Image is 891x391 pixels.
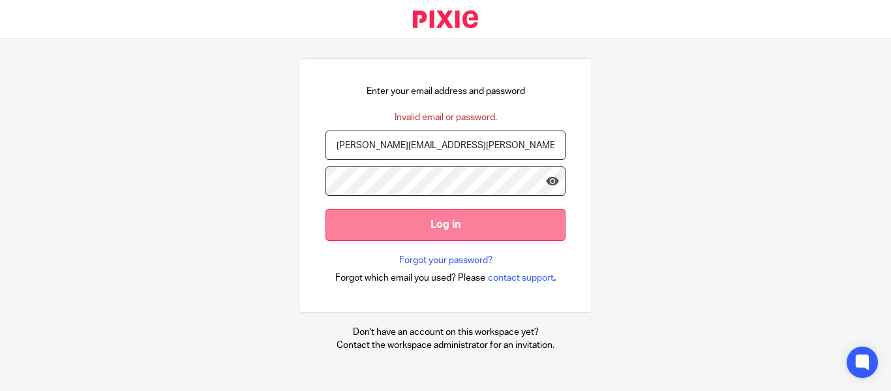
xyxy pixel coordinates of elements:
span: Forgot which email you used? Please [335,272,485,285]
p: Enter your email address and password [367,85,525,98]
p: Contact the workspace administrator for an invitation. [337,339,554,352]
div: . [335,270,556,285]
span: contact support [488,272,554,285]
input: Log in [325,209,566,241]
div: Invalid email or password. [395,111,497,124]
a: Forgot your password? [399,254,492,267]
input: name@example.com [325,131,566,160]
p: Don't have an account on this workspace yet? [337,326,554,339]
